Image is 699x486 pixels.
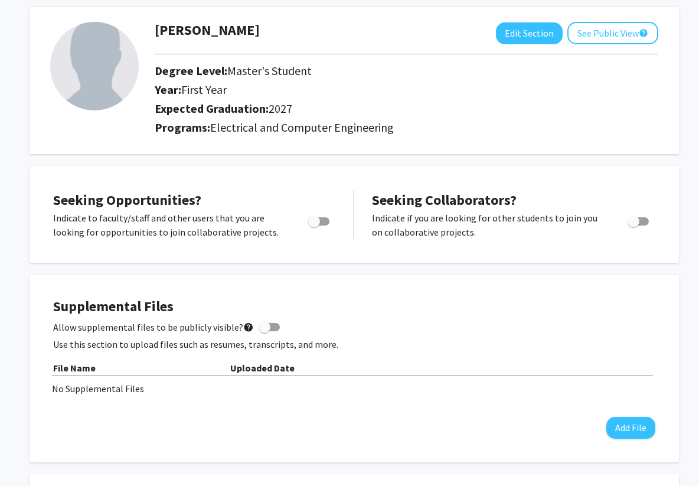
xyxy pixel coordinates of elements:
[227,63,312,78] span: Master's Student
[53,362,96,374] b: File Name
[52,381,656,396] div: No Supplemental Files
[9,433,50,477] iframe: Chat
[155,64,557,78] h2: Degree Level:
[269,101,292,116] span: 2027
[53,298,655,315] h4: Supplemental Files
[181,82,227,97] span: First Year
[372,191,517,209] span: Seeking Collaborators?
[623,211,655,229] div: Toggle
[639,26,648,40] mat-icon: help
[210,120,394,135] span: Electrical and Computer Engineering
[243,320,254,334] mat-icon: help
[155,22,260,39] h1: [PERSON_NAME]
[496,22,563,44] button: Edit Section
[303,211,336,229] div: Toggle
[230,362,295,374] b: Uploaded Date
[53,211,286,239] p: Indicate to faculty/staff and other users that you are looking for opportunities to join collabor...
[53,191,201,209] span: Seeking Opportunities?
[372,211,605,239] p: Indicate if you are looking for other students to join you on collaborative projects.
[567,22,658,44] button: See Public View
[155,120,658,135] h2: Programs:
[155,83,557,97] h2: Year:
[53,320,254,334] span: Allow supplemental files to be publicly visible?
[53,337,655,351] p: Use this section to upload files such as resumes, transcripts, and more.
[50,22,139,110] img: Profile Picture
[155,102,557,116] h2: Expected Graduation:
